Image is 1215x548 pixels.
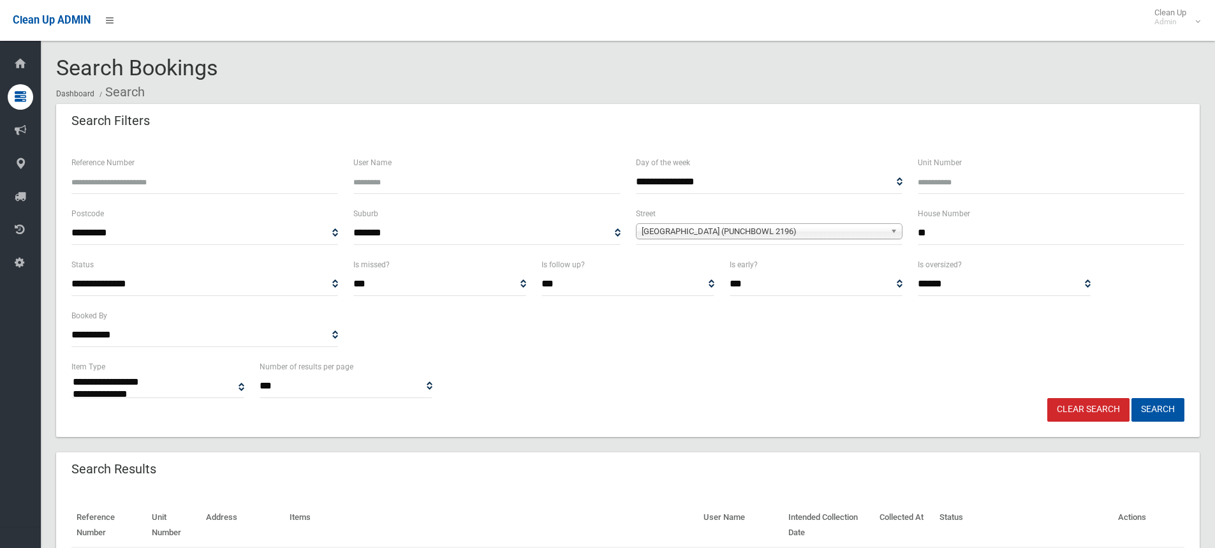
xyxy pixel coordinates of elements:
[1113,503,1184,547] th: Actions
[71,207,104,221] label: Postcode
[1148,8,1199,27] span: Clean Up
[71,258,94,272] label: Status
[783,503,874,547] th: Intended Collection Date
[56,457,172,482] header: Search Results
[56,89,94,98] a: Dashboard
[636,207,656,221] label: Street
[71,360,105,374] label: Item Type
[730,258,758,272] label: Is early?
[642,224,885,239] span: [GEOGRAPHIC_DATA] (PUNCHBOWL 2196)
[353,156,392,170] label: User Name
[201,503,284,547] th: Address
[1131,398,1184,422] button: Search
[918,156,962,170] label: Unit Number
[71,156,135,170] label: Reference Number
[71,309,107,323] label: Booked By
[353,207,378,221] label: Suburb
[71,503,147,547] th: Reference Number
[874,503,934,547] th: Collected At
[96,80,145,104] li: Search
[541,258,585,272] label: Is follow up?
[918,207,970,221] label: House Number
[698,503,783,547] th: User Name
[260,360,353,374] label: Number of results per page
[934,503,1113,547] th: Status
[13,14,91,26] span: Clean Up ADMIN
[147,503,200,547] th: Unit Number
[353,258,390,272] label: Is missed?
[56,55,218,80] span: Search Bookings
[636,156,690,170] label: Day of the week
[56,108,165,133] header: Search Filters
[1154,17,1186,27] small: Admin
[918,258,962,272] label: Is oversized?
[284,503,699,547] th: Items
[1047,398,1130,422] a: Clear Search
